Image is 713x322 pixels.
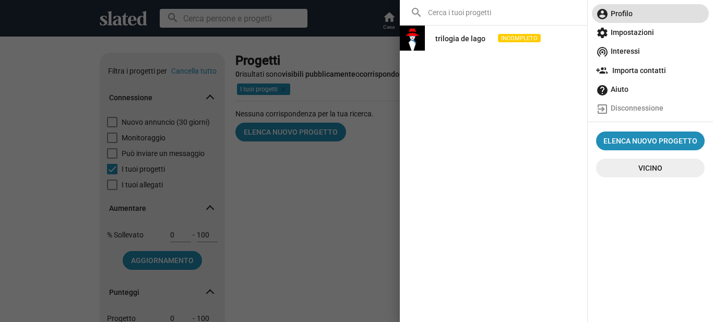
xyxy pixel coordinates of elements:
mat-icon: account_circle [596,8,609,20]
mat-icon: search [410,6,423,19]
mat-icon: settings [596,27,609,39]
font: Interessi [611,47,640,55]
font: Disconnessione [611,104,663,112]
a: trilogia de lago [427,28,494,48]
a: Impostazioni [592,23,709,42]
font: trilogia de lago [435,34,485,43]
a: Elenca nuovo progetto [596,132,705,150]
mat-icon: exit_to_app [596,103,609,115]
font: Vicino [638,164,662,172]
button: Vicino [596,159,705,177]
font: Importa contatti [612,66,666,75]
a: Profilo [592,4,709,23]
a: Interessi [592,42,709,61]
font: Elenca nuovo progetto [603,137,697,145]
a: Aiuto [592,80,709,99]
font: INCOMPLETO [501,35,538,42]
font: Impostazioni [611,28,654,37]
font: Profilo [611,9,633,18]
a: Importa contatti [592,61,709,80]
mat-icon: help [596,84,609,97]
mat-icon: wifi_tethering [596,45,609,58]
font: Aiuto [611,85,628,93]
a: Disconnessione [592,99,709,117]
img: trilogia de lago [400,26,425,51]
